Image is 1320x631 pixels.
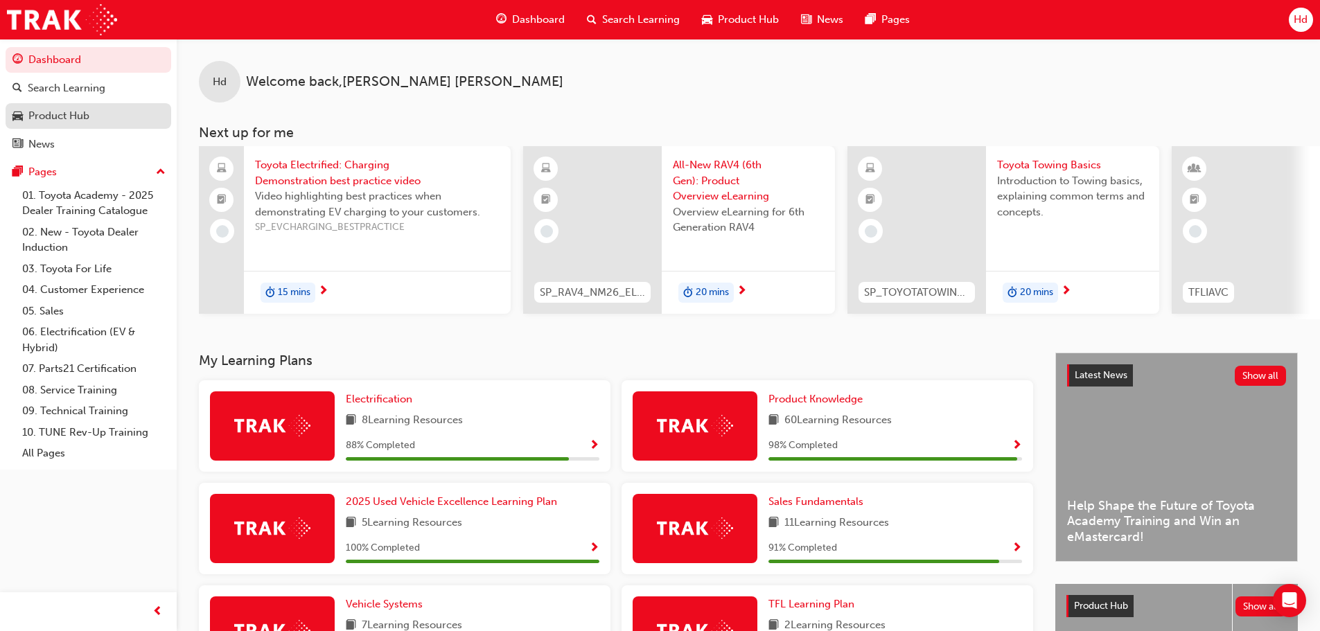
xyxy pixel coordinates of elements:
[1190,160,1199,178] span: learningResourceType_INSTRUCTOR_LED-icon
[801,11,811,28] span: news-icon
[265,284,275,302] span: duration-icon
[17,400,171,422] a: 09. Technical Training
[217,191,227,209] span: booktick-icon
[278,285,310,301] span: 15 mins
[817,12,843,28] span: News
[234,415,310,436] img: Trak
[865,225,877,238] span: learningRecordVerb_NONE-icon
[683,284,693,302] span: duration-icon
[657,415,733,436] img: Trak
[346,391,418,407] a: Electrification
[217,160,227,178] span: laptop-icon
[1020,285,1053,301] span: 20 mins
[768,598,854,610] span: TFL Learning Plan
[6,47,171,73] a: Dashboard
[17,279,171,301] a: 04. Customer Experience
[17,443,171,464] a: All Pages
[541,191,551,209] span: booktick-icon
[540,225,553,238] span: learningRecordVerb_NONE-icon
[346,598,423,610] span: Vehicle Systems
[541,160,551,178] span: learningResourceType_ELEARNING-icon
[6,44,171,159] button: DashboardSearch LearningProduct HubNews
[864,285,969,301] span: SP_TOYOTATOWING_0424
[691,6,790,34] a: car-iconProduct Hub
[1235,596,1287,616] button: Show all
[673,157,824,204] span: All-New RAV4 (6th Gen): Product Overview eLearning
[673,204,824,235] span: Overview eLearning for 6th Generation RAV4
[485,6,576,34] a: guage-iconDashboard
[997,157,1148,173] span: Toyota Towing Basics
[12,54,23,66] span: guage-icon
[512,12,565,28] span: Dashboard
[768,412,779,429] span: book-icon
[6,159,171,185] button: Pages
[1075,369,1127,381] span: Latest News
[718,12,779,28] span: Product Hub
[7,4,117,35] img: Trak
[17,222,171,258] a: 02. New - Toyota Dealer Induction
[6,132,171,157] a: News
[1012,540,1022,557] button: Show Progress
[1294,12,1308,28] span: Hd
[17,301,171,322] a: 05. Sales
[177,125,1320,141] h3: Next up for me
[17,258,171,280] a: 03. Toyota For Life
[657,517,733,539] img: Trak
[246,74,563,90] span: Welcome back , [PERSON_NAME] [PERSON_NAME]
[496,11,507,28] span: guage-icon
[784,412,892,429] span: 60 Learning Resources
[346,515,356,532] span: book-icon
[1012,440,1022,452] span: Show Progress
[768,540,837,556] span: 91 % Completed
[152,603,163,621] span: prev-icon
[346,412,356,429] span: book-icon
[881,12,910,28] span: Pages
[768,515,779,532] span: book-icon
[12,139,23,151] span: news-icon
[12,110,23,123] span: car-icon
[17,321,171,358] a: 06. Electrification (EV & Hybrid)
[589,437,599,454] button: Show Progress
[1188,285,1229,301] span: TFLIAVC
[6,103,171,129] a: Product Hub
[1012,437,1022,454] button: Show Progress
[255,188,500,220] span: Video highlighting best practices when demonstrating EV charging to your customers.
[1067,364,1286,386] a: Latest NewsShow all
[1012,542,1022,555] span: Show Progress
[1273,584,1306,617] div: Open Intercom Messenger
[28,136,55,152] div: News
[362,412,463,429] span: 8 Learning Resources
[768,494,869,510] a: Sales Fundamentals
[255,220,500,235] span: SP_EVCHARGING_BESTPRACTICE
[362,515,462,532] span: 5 Learning Resources
[216,225,229,238] span: learningRecordVerb_NONE-icon
[17,422,171,443] a: 10. TUNE Rev-Up Training
[346,540,420,556] span: 100 % Completed
[865,160,875,178] span: learningResourceType_ELEARNING-icon
[1189,225,1202,238] span: learningRecordVerb_NONE-icon
[589,540,599,557] button: Show Progress
[234,517,310,539] img: Trak
[768,438,838,454] span: 98 % Completed
[17,380,171,401] a: 08. Service Training
[768,391,868,407] a: Product Knowledge
[1007,284,1017,302] span: duration-icon
[865,191,875,209] span: booktick-icon
[346,494,563,510] a: 2025 Used Vehicle Excellence Learning Plan
[1289,8,1313,32] button: Hd
[854,6,921,34] a: pages-iconPages
[589,440,599,452] span: Show Progress
[199,146,511,314] a: Toyota Electrified: Charging Demonstration best practice videoVideo highlighting best practices w...
[847,146,1159,314] a: SP_TOYOTATOWING_0424Toyota Towing BasicsIntroduction to Towing basics, explaining common terms an...
[768,596,860,612] a: TFL Learning Plan
[6,75,171,101] a: Search Learning
[1061,285,1071,298] span: next-icon
[12,82,22,95] span: search-icon
[587,11,597,28] span: search-icon
[768,393,863,405] span: Product Knowledge
[318,285,328,298] span: next-icon
[346,596,428,612] a: Vehicle Systems
[346,393,412,405] span: Electrification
